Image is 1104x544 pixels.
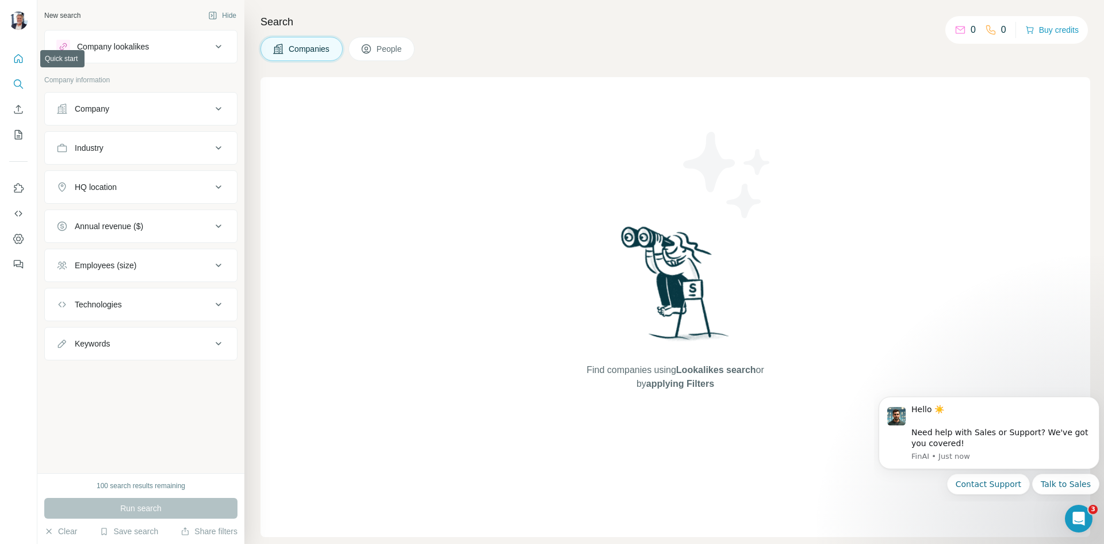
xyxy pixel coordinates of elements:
div: Keywords [75,338,110,349]
button: Search [9,74,28,94]
div: HQ location [75,181,117,193]
button: Save search [99,526,158,537]
h4: Search [260,14,1090,30]
button: Enrich CSV [9,99,28,120]
div: Industry [75,142,103,154]
img: Surfe Illustration - Stars [676,123,779,227]
p: Company information [44,75,237,85]
button: Dashboard [9,229,28,249]
button: My lists [9,124,28,145]
button: Use Surfe on LinkedIn [9,178,28,199]
span: Lookalikes search [676,365,756,375]
span: 3 [1088,505,1098,514]
button: Quick start [9,48,28,69]
button: Technologies [45,291,237,318]
div: 100 search results remaining [97,481,185,491]
p: 0 [971,23,976,37]
button: Annual revenue ($) [45,212,237,240]
img: Avatar [9,12,28,30]
img: Surfe Illustration - Woman searching with binoculars [616,223,735,352]
button: Keywords [45,330,237,357]
span: Companies [289,43,331,55]
iframe: Intercom notifications message [874,386,1104,501]
p: 0 [1001,23,1006,37]
button: Buy credits [1025,22,1079,38]
div: New search [44,10,80,21]
button: HQ location [45,173,237,201]
button: Share filters [181,526,237,537]
button: Industry [45,134,237,162]
button: Employees (size) [45,252,237,279]
div: Annual revenue ($) [75,220,143,232]
button: Feedback [9,254,28,275]
button: Use Surfe API [9,203,28,224]
span: Find companies using or by [583,363,767,391]
span: People [377,43,403,55]
button: Company lookalikes [45,33,237,60]
div: Technologies [75,299,122,310]
div: Company [75,103,109,115]
div: Employees (size) [75,260,136,271]
button: Clear [44,526,77,537]
iframe: Intercom live chat [1065,505,1092,532]
button: Company [45,95,237,123]
div: Company lookalikes [77,41,149,52]
span: applying Filters [646,379,714,389]
button: Hide [200,7,244,24]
